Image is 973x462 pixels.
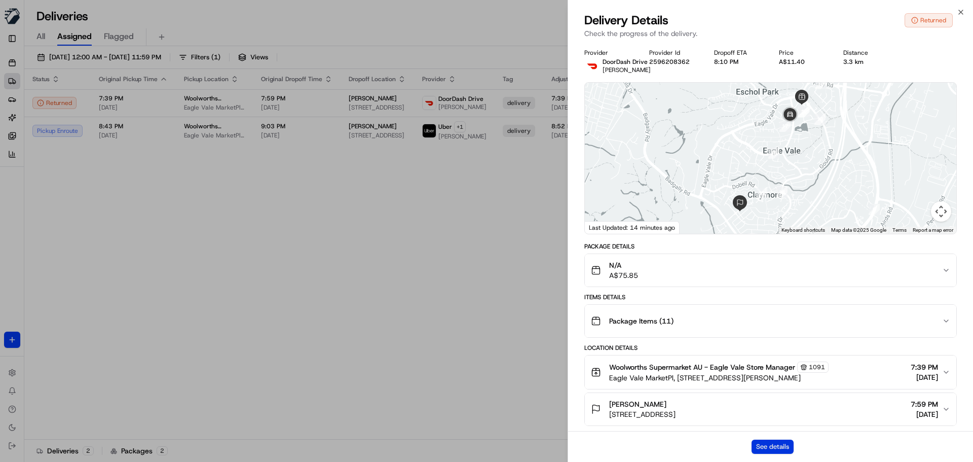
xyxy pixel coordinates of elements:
[585,221,680,234] div: Last Updated: 14 minutes ago
[911,399,938,409] span: 7:59 PM
[584,49,633,57] div: Provider
[584,242,957,251] div: Package Details
[603,58,648,66] span: DoorDash Drive
[714,58,763,66] div: 8:10 PM
[649,49,698,57] div: Provider Id
[779,121,791,132] div: 17
[831,227,886,233] span: Map data ©2025 Google
[768,148,779,159] div: 16
[779,58,828,66] div: A$11.40
[799,106,810,117] div: 12
[911,372,938,382] span: [DATE]
[913,227,953,233] a: Report a map error
[931,201,951,222] button: Map camera controls
[609,373,829,383] span: Eagle Vale MarketPl, [STREET_ADDRESS][PERSON_NAME]
[843,49,892,57] div: Distance
[584,293,957,301] div: Items Details
[609,399,666,409] span: [PERSON_NAME]
[779,49,828,57] div: Price
[752,440,794,454] button: See details
[584,58,601,74] img: doordash_logo_v2.png
[609,316,673,326] span: Package Items ( 11 )
[584,28,957,39] p: Check the progress of the delivery.
[609,362,795,372] span: Woolworths Supermarket AU - Eagle Vale Store Manager
[585,305,956,337] button: Package Items (11)
[649,58,690,66] button: 2596208362
[776,187,788,198] div: 14
[585,393,956,425] button: [PERSON_NAME][STREET_ADDRESS]7:59 PM[DATE]
[809,363,825,371] span: 1091
[843,58,892,66] div: 3.3 km
[911,409,938,419] span: [DATE]
[911,362,938,372] span: 7:39 PM
[585,254,956,287] button: N/AA$75.85
[585,356,956,389] button: Woolworths Supermarket AU - Eagle Vale Store Manager1091Eagle Vale MarketPl, [STREET_ADDRESS][PER...
[814,114,826,125] div: 13
[584,12,668,28] span: Delivery Details
[815,78,826,89] div: 10
[609,409,676,419] span: [STREET_ADDRESS]
[609,270,638,280] span: A$75.85
[584,344,957,352] div: Location Details
[603,66,651,74] span: [PERSON_NAME]
[587,221,621,234] a: Open this area in Google Maps (opens a new window)
[714,49,763,57] div: Dropoff ETA
[756,188,767,199] div: 15
[905,13,953,27] button: Returned
[781,227,825,234] button: Keyboard shortcuts
[609,260,638,270] span: N/A
[869,204,880,215] div: 9
[587,221,621,234] img: Google
[892,227,907,233] a: Terms (opens in new tab)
